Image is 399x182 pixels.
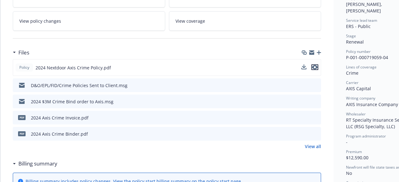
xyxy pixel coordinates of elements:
span: Policy number [346,49,371,54]
div: Billing summary [13,160,57,168]
div: Files [13,49,29,57]
span: pdf [18,131,26,136]
button: preview file [313,82,319,89]
div: D&O/EPL/FID/Crime Policies Sent to Client.msg [31,82,127,89]
span: Service lead team [346,18,377,23]
span: Renewal [346,39,364,45]
button: download file [303,82,308,89]
div: 2024 Axis Crime Invoice.pdf [31,114,89,121]
span: Policy [18,65,31,70]
span: Stage [346,33,356,39]
h3: Files [18,49,29,57]
div: 2024 $3M Crime Bind order to Axis.msg [31,98,113,105]
button: download file [301,64,306,71]
button: download file [301,64,306,69]
span: Wholesaler [346,111,366,117]
button: download file [303,114,308,121]
span: Lines of coverage [346,64,377,70]
button: preview file [313,98,319,105]
span: Writing company [346,96,375,101]
h3: Billing summary [18,160,57,168]
span: AXIS Insurance Company [346,101,398,107]
div: 2024 Axis Crime Binder.pdf [31,131,88,137]
a: View policy changes [13,11,165,31]
button: download file [303,98,308,105]
span: - [346,139,348,145]
a: View all [305,143,321,150]
span: pdf [18,115,26,120]
button: preview file [313,114,319,121]
span: [PERSON_NAME], [PERSON_NAME] [346,1,383,14]
span: View coverage [175,18,205,24]
button: preview file [311,64,318,70]
a: View coverage [169,11,321,31]
span: $12,590.00 [346,155,368,161]
span: Program administrator [346,133,386,139]
span: ERS - Public [346,23,371,29]
span: View policy changes [19,18,61,24]
span: Carrier [346,80,358,85]
span: 2024 Nextdoor Axis Crime Policy.pdf [36,64,111,71]
button: download file [303,131,308,137]
span: Premium [346,149,362,154]
span: No [346,170,352,176]
span: P-001-000719059-04 [346,54,388,60]
button: preview file [313,131,319,137]
button: preview file [311,64,318,71]
span: AXIS Capital [346,86,371,91]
